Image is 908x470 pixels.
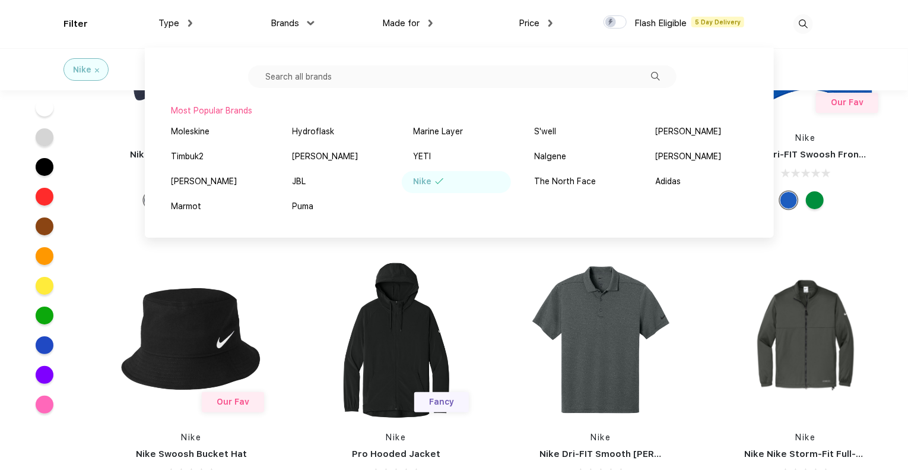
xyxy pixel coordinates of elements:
img: filter_dropdown_search.svg [651,72,660,81]
img: dropdown.png [307,21,314,25]
img: dropdown.png [548,20,553,27]
div: Nike [414,175,432,188]
div: Game Royal /White [780,191,798,209]
div: YETI [414,150,431,163]
img: func=resize&h=266 [522,261,680,419]
a: Nike Swoosh Bucket Hat [136,449,247,459]
img: filter_selected.svg [435,178,444,184]
a: Nike [386,433,407,442]
span: Fancy [429,397,454,406]
img: func=resize&h=266 [727,261,885,419]
div: Hydroflask [293,125,335,138]
div: Most Popular Brands [172,105,747,117]
span: 5 Day Delivery [691,17,744,27]
span: Our Fav [831,97,863,107]
div: Timbuk2 [172,150,204,163]
a: Nike [591,433,611,442]
img: dropdown.png [428,20,433,27]
a: Nike Nike Storm-Fit Full-Zip Jacket [745,449,904,459]
img: func=resize&h=266 [318,261,475,419]
div: Nalgene [535,150,567,163]
a: Nike [796,433,816,442]
div: Moleskine [172,125,210,138]
a: Nike Dri-FIT Swoosh Front Cap [745,149,884,160]
a: Nike Heritage Cotton Twill Cap [131,149,270,160]
img: dropdown.png [188,20,192,27]
img: desktop_search.svg [793,14,813,34]
span: Made for [382,18,420,29]
div: JBL [293,175,306,188]
div: [PERSON_NAME] [656,125,722,138]
div: Marmot [172,200,202,213]
div: Filter [64,17,88,31]
a: Nike [182,433,202,442]
span: Brands [271,18,300,29]
a: Nike [796,133,816,143]
img: filter_cancel.svg [95,68,99,72]
div: Lucky Green/ White [806,191,824,209]
span: Flash Eligible [634,18,687,29]
a: Nike Dri-FIT Smooth [PERSON_NAME] [540,449,708,459]
span: Type [158,18,179,29]
div: S'well [535,125,557,138]
div: College Navy [144,191,161,209]
span: Our Fav [217,397,249,406]
img: func=resize&h=266 [113,261,271,419]
div: Puma [293,200,314,213]
div: [PERSON_NAME] [656,150,722,163]
div: The North Face [535,175,596,188]
div: [PERSON_NAME] [172,175,237,188]
a: Pro Hooded Jacket [352,449,440,459]
div: Marine Layer [414,125,463,138]
div: Adidas [656,175,681,188]
input: Search all brands [248,65,677,88]
span: Price [519,18,539,29]
div: Nike [73,64,91,76]
div: [PERSON_NAME] [293,150,358,163]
